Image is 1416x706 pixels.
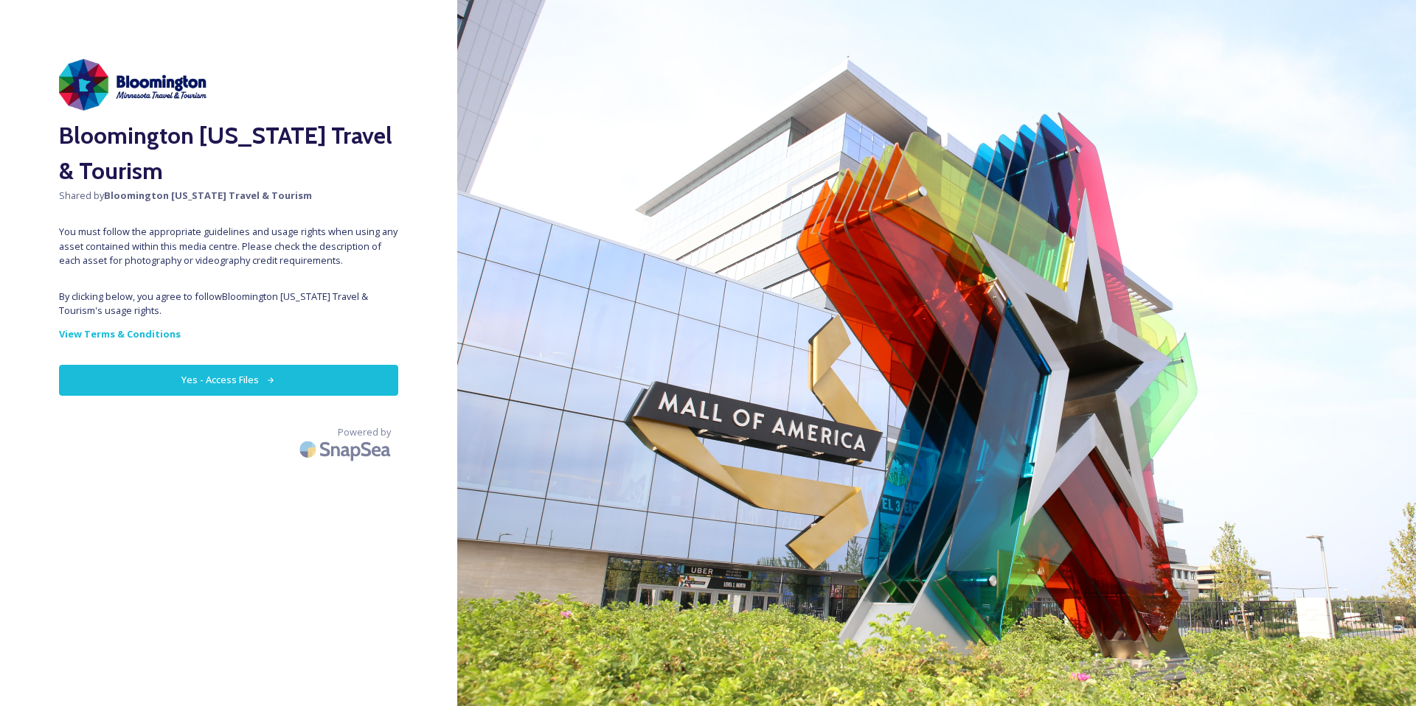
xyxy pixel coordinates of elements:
button: Yes - Access Files [59,365,398,395]
span: Shared by [59,189,398,203]
span: You must follow the appropriate guidelines and usage rights when using any asset contained within... [59,225,398,268]
span: By clicking below, you agree to follow Bloomington [US_STATE] Travel & Tourism 's usage rights. [59,290,398,318]
img: SnapSea Logo [295,432,398,466]
span: Powered by [338,425,391,439]
img: bloomington_logo-horizontal-2024.jpg [59,59,206,111]
strong: View Terms & Conditions [59,327,181,340]
a: View Terms & Conditions [59,325,398,343]
strong: Bloomington [US_STATE] Travel & Tourism [104,189,312,202]
h2: Bloomington [US_STATE] Travel & Tourism [59,118,398,189]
